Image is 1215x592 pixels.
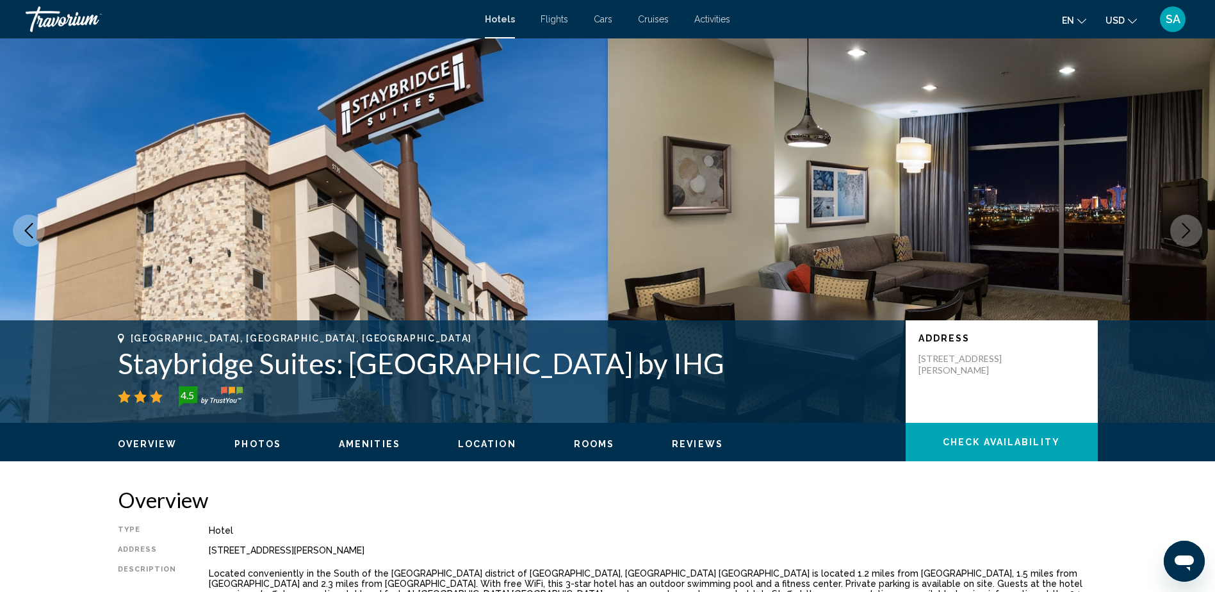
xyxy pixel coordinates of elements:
[1170,215,1202,247] button: Next image
[943,438,1060,448] span: Check Availability
[339,438,400,450] button: Amenities
[1164,541,1205,582] iframe: Button to launch messaging window
[638,14,669,24] a: Cruises
[594,14,612,24] a: Cars
[179,386,243,407] img: trustyou-badge-hor.svg
[574,439,615,449] span: Rooms
[118,525,177,536] div: Type
[26,6,472,32] a: Travorium
[541,14,568,24] a: Flights
[458,439,516,449] span: Location
[1105,15,1125,26] span: USD
[1105,11,1137,29] button: Change currency
[1062,15,1074,26] span: en
[118,439,177,449] span: Overview
[175,388,200,403] div: 4.5
[209,545,1098,555] div: [STREET_ADDRESS][PERSON_NAME]
[1156,6,1189,33] button: User Menu
[694,14,730,24] a: Activities
[209,525,1098,536] div: Hotel
[234,438,281,450] button: Photos
[1166,13,1180,26] span: SA
[918,333,1085,343] p: Address
[906,423,1098,461] button: Check Availability
[13,215,45,247] button: Previous image
[118,438,177,450] button: Overview
[1062,11,1086,29] button: Change language
[339,439,400,449] span: Amenities
[485,14,515,24] a: Hotels
[118,487,1098,513] h2: Overview
[672,438,723,450] button: Reviews
[131,333,472,343] span: [GEOGRAPHIC_DATA], [GEOGRAPHIC_DATA], [GEOGRAPHIC_DATA]
[118,347,893,380] h1: Staybridge Suites: [GEOGRAPHIC_DATA] by IHG
[574,438,615,450] button: Rooms
[672,439,723,449] span: Reviews
[234,439,281,449] span: Photos
[458,438,516,450] button: Location
[918,353,1021,376] p: [STREET_ADDRESS][PERSON_NAME]
[118,545,177,555] div: Address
